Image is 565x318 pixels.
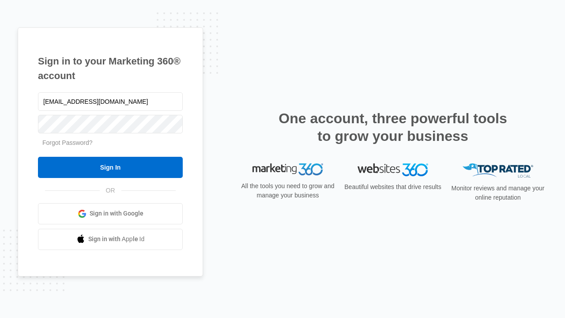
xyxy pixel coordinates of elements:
[463,163,533,178] img: Top Rated Local
[38,157,183,178] input: Sign In
[38,203,183,224] a: Sign in with Google
[38,92,183,111] input: Email
[38,229,183,250] a: Sign in with Apple Id
[238,182,337,200] p: All the tools you need to grow and manage your business
[90,209,143,218] span: Sign in with Google
[100,186,121,195] span: OR
[276,110,510,145] h2: One account, three powerful tools to grow your business
[252,163,323,176] img: Marketing 360
[42,139,93,146] a: Forgot Password?
[343,182,442,192] p: Beautiful websites that drive results
[358,163,428,176] img: Websites 360
[88,235,145,244] span: Sign in with Apple Id
[448,184,547,202] p: Monitor reviews and manage your online reputation
[38,54,183,83] h1: Sign in to your Marketing 360® account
